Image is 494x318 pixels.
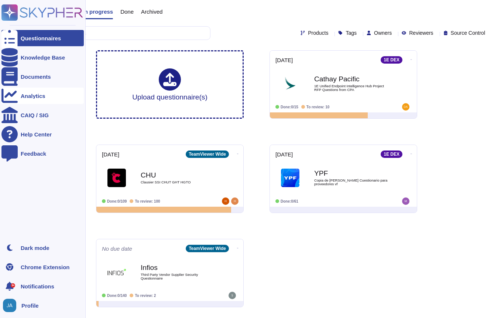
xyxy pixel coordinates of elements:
[107,263,126,281] img: Logo
[1,107,84,123] a: CAIQ / SIG
[11,283,15,288] div: 9+
[281,169,299,187] img: Logo
[346,30,357,35] span: Tags
[141,264,215,271] b: Infios
[409,30,433,35] span: Reviewers
[83,9,113,14] span: In progress
[21,55,65,60] div: Knowledge Base
[275,57,293,63] span: [DATE]
[222,197,229,205] img: user
[186,245,229,252] div: TeamViewer Wide
[21,151,46,156] div: Feedback
[402,103,409,111] img: user
[1,297,21,314] button: user
[21,245,49,251] div: Dark mode
[107,169,126,187] img: Logo
[21,74,51,79] div: Documents
[21,303,39,308] span: Profile
[229,292,236,299] img: user
[374,30,392,35] span: Owners
[1,49,84,65] a: Knowledge Base
[102,152,119,157] span: [DATE]
[186,150,229,158] div: TeamViewer Wide
[107,294,127,298] span: Done: 0/140
[306,105,330,109] span: To review: 10
[231,197,239,205] img: user
[21,35,61,41] div: Questionnaires
[314,84,388,91] span: 1E Unified Endpoint Intelligence Hub Project RFP Questions from CPA
[381,56,402,64] div: 1E DEX
[281,199,298,203] span: Done: 0/61
[141,9,162,14] span: Archived
[314,179,388,186] span: Copia de [PERSON_NAME] Cuestionario para proveedores vf
[381,150,402,158] div: 1E DEX
[1,259,84,275] a: Chrome Extension
[132,68,207,101] div: Upload questionnaire(s)
[1,68,84,85] a: Documents
[314,170,388,177] b: YPF
[1,145,84,162] a: Feedback
[141,180,215,184] span: Clausier SSI CHUT GHT HGTO
[281,74,299,93] img: Logo
[21,93,45,99] div: Analytics
[102,246,132,251] span: No due date
[21,284,54,289] span: Notifications
[21,132,52,137] div: Help Center
[402,197,409,205] img: user
[1,88,84,104] a: Analytics
[281,105,298,109] span: Done: 0/15
[3,299,16,312] img: user
[451,30,485,35] span: Source Control
[314,75,388,82] b: Cathay Pacific
[141,172,215,179] b: CHU
[141,273,215,280] span: Third Party Vendor Supplier Security Questionnaire
[21,112,49,118] div: CAIQ / SIG
[21,264,70,270] div: Chrome Extension
[135,294,156,298] span: To review: 2
[308,30,328,35] span: Products
[135,199,160,203] span: To review: 100
[120,9,134,14] span: Done
[107,199,127,203] span: Done: 0/109
[1,126,84,142] a: Help Center
[275,152,293,157] span: [DATE]
[29,27,210,40] input: Search by keywords
[1,30,84,46] a: Questionnaires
